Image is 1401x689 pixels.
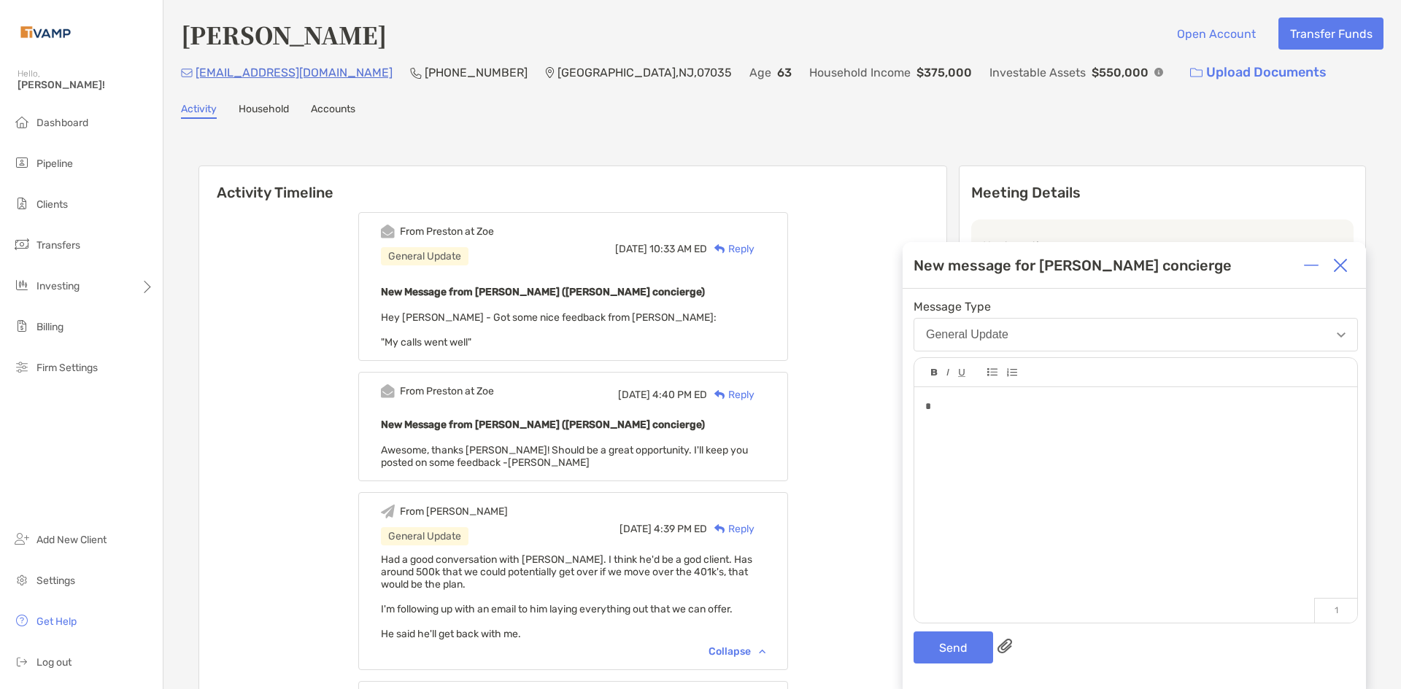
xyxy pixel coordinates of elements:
[381,311,717,349] span: Hey [PERSON_NAME] - Got some nice feedback from [PERSON_NAME]: "My calls went well"
[13,612,31,629] img: get-help icon
[400,505,508,518] div: From [PERSON_NAME]
[1006,368,1017,377] img: Editor control icon
[239,103,289,119] a: Household
[18,6,74,58] img: Zoe Logo
[709,645,765,658] div: Collapse
[707,521,754,537] div: Reply
[199,166,946,201] h6: Activity Timeline
[971,184,1354,202] p: Meeting Details
[620,523,652,535] span: [DATE]
[654,523,707,535] span: 4:39 PM ED
[381,247,468,265] div: General Update
[311,103,355,119] a: Accounts
[989,63,1086,82] p: Investable Assets
[36,280,80,292] span: Investing
[1190,68,1203,78] img: button icon
[618,389,650,401] span: [DATE]
[946,369,949,376] img: Editor control icon
[13,235,31,253] img: transfers icon
[36,239,80,252] span: Transfers
[926,328,1008,341] div: General Update
[1314,598,1357,623] p: 1
[381,286,705,298] b: New Message from [PERSON_NAME] ([PERSON_NAME] concierge)
[36,362,98,374] span: Firm Settings
[381,527,468,545] div: General Update
[914,257,1232,274] div: New message for [PERSON_NAME] concierge
[1154,68,1163,77] img: Info Icon
[1278,17,1383,50] button: Transfer Funds
[36,198,68,211] span: Clients
[649,243,707,255] span: 10:33 AM ED
[381,419,705,431] b: New Message from [PERSON_NAME] ([PERSON_NAME] concierge)
[557,63,732,82] p: [GEOGRAPHIC_DATA] , NJ , 07035
[983,237,1342,255] p: Next meeting
[381,505,395,518] img: Event icon
[425,63,528,82] p: [PHONE_NUMBER]
[916,63,972,82] p: $375,000
[410,67,422,79] img: Phone Icon
[759,649,765,653] img: Chevron icon
[13,195,31,212] img: clients icon
[652,389,707,401] span: 4:40 PM ED
[931,369,938,376] img: Editor control icon
[381,225,395,238] img: Event icon
[13,317,31,335] img: billing icon
[400,225,494,238] div: From Preston at Zoe
[1165,17,1267,50] button: Open Account
[36,656,72,669] span: Log out
[381,553,752,640] span: Had a good conversation with [PERSON_NAME]. I think he'd be a god client. Has around 500k that we...
[707,241,754,257] div: Reply
[400,385,494,397] div: From Preston at Zoe
[1304,258,1319,273] img: Expand or collapse
[381,444,748,469] span: Awesome, thanks [PERSON_NAME]! Should be a great opportunity. I'll keep you posted on some feedba...
[13,358,31,375] img: firm-settings icon
[1181,57,1336,88] a: Upload Documents
[545,67,555,79] img: Location Icon
[13,154,31,171] img: pipeline icon
[914,318,1358,351] button: General Update
[615,243,647,255] span: [DATE]
[914,631,993,663] button: Send
[749,63,771,82] p: Age
[13,113,31,131] img: dashboard icon
[381,384,395,398] img: Event icon
[196,63,393,82] p: [EMAIL_ADDRESS][DOMAIN_NAME]
[1333,258,1348,273] img: Close
[987,368,997,376] img: Editor control icon
[714,390,725,400] img: Reply icon
[809,63,911,82] p: Household Income
[13,571,31,588] img: settings icon
[181,69,193,77] img: Email Icon
[36,117,88,129] span: Dashboard
[181,17,387,51] h4: [PERSON_NAME]
[36,575,75,587] span: Settings
[714,244,725,254] img: Reply icon
[714,524,725,534] img: Reply icon
[914,300,1358,314] span: Message Type
[36,157,73,170] span: Pipeline
[777,63,792,82] p: 63
[13,530,31,548] img: add_new_client icon
[707,387,754,402] div: Reply
[13,653,31,670] img: logout icon
[36,534,107,546] span: Add New Client
[1092,63,1149,82] p: $550,000
[18,79,154,91] span: [PERSON_NAME]!
[36,321,63,333] span: Billing
[36,615,77,628] span: Get Help
[181,103,217,119] a: Activity
[1337,332,1346,338] img: Open dropdown arrow
[958,369,965,377] img: Editor control icon
[13,276,31,294] img: investing icon
[997,639,1012,653] img: paperclip attachments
